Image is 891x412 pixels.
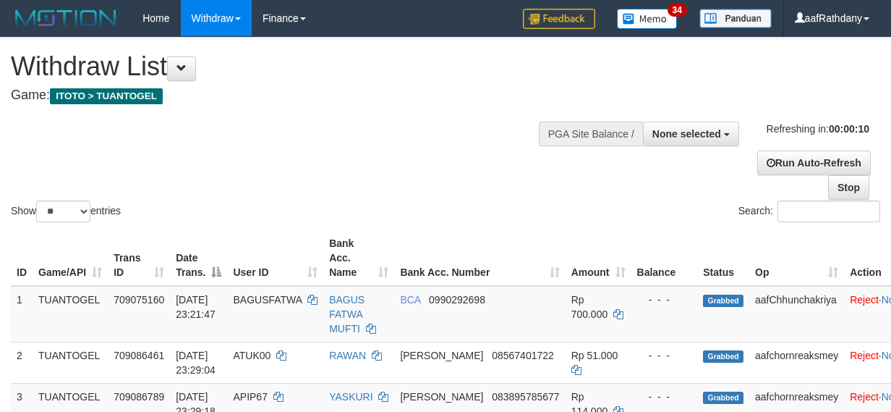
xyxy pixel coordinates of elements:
span: Rp 51.000 [571,350,618,361]
span: Grabbed [703,350,743,363]
span: [DATE] 23:29:04 [176,350,216,376]
div: - - - [637,390,692,404]
th: Bank Acc. Name: activate to sort column ascending [323,230,394,286]
td: 2 [11,342,33,383]
label: Search: [738,201,880,222]
span: None selected [652,128,721,140]
span: Grabbed [703,295,743,307]
span: APIP67 [233,391,267,403]
a: BAGUS FATWA MUFTI [329,294,364,335]
span: 709075160 [114,294,164,306]
input: Search: [777,201,880,222]
span: Copy 083895785677 to clipboard [492,391,559,403]
select: Showentries [36,201,90,222]
th: Balance [631,230,698,286]
strong: 00:00:10 [829,123,869,135]
span: 709086789 [114,391,164,403]
span: BCA [400,294,420,306]
div: - - - [637,348,692,363]
span: Copy 0990292698 to clipboard [429,294,485,306]
span: [DATE] 23:21:47 [176,294,216,320]
th: Trans ID: activate to sort column ascending [108,230,170,286]
td: aafchornreaksmey [749,342,844,383]
div: PGA Site Balance / [539,122,643,146]
span: ITOTO > TUANTOGEL [50,88,163,104]
span: [PERSON_NAME] [400,391,483,403]
img: Feedback.jpg [523,9,595,29]
a: YASKURI [329,391,372,403]
span: Grabbed [703,392,743,404]
a: RAWAN [329,350,366,361]
span: Copy 08567401722 to clipboard [492,350,554,361]
th: Game/API: activate to sort column ascending [33,230,108,286]
span: ATUK00 [233,350,270,361]
label: Show entries [11,201,121,222]
a: Run Auto-Refresh [757,151,871,175]
img: MOTION_logo.png [11,7,121,29]
a: Reject [850,391,879,403]
a: Reject [850,294,879,306]
th: Date Trans.: activate to sort column descending [170,230,227,286]
th: User ID: activate to sort column ascending [227,230,323,286]
span: [PERSON_NAME] [400,350,483,361]
th: Status [697,230,749,286]
td: TUANTOGEL [33,342,108,383]
td: TUANTOGEL [33,286,108,342]
th: Bank Acc. Number: activate to sort column ascending [394,230,565,286]
span: 709086461 [114,350,164,361]
th: ID [11,230,33,286]
h4: Game: [11,88,579,103]
span: BAGUSFATWA [233,294,302,306]
th: Op: activate to sort column ascending [749,230,844,286]
a: Reject [850,350,879,361]
a: Stop [828,175,869,200]
img: panduan.png [699,9,772,28]
td: 1 [11,286,33,342]
span: Rp 700.000 [571,294,608,320]
img: Button%20Memo.svg [617,9,678,29]
th: Amount: activate to sort column ascending [566,230,631,286]
td: aafChhunchakriya [749,286,844,342]
span: 34 [668,4,687,17]
span: Refreshing in: [767,123,869,135]
div: - - - [637,293,692,307]
h1: Withdraw List [11,52,579,81]
button: None selected [643,122,739,146]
